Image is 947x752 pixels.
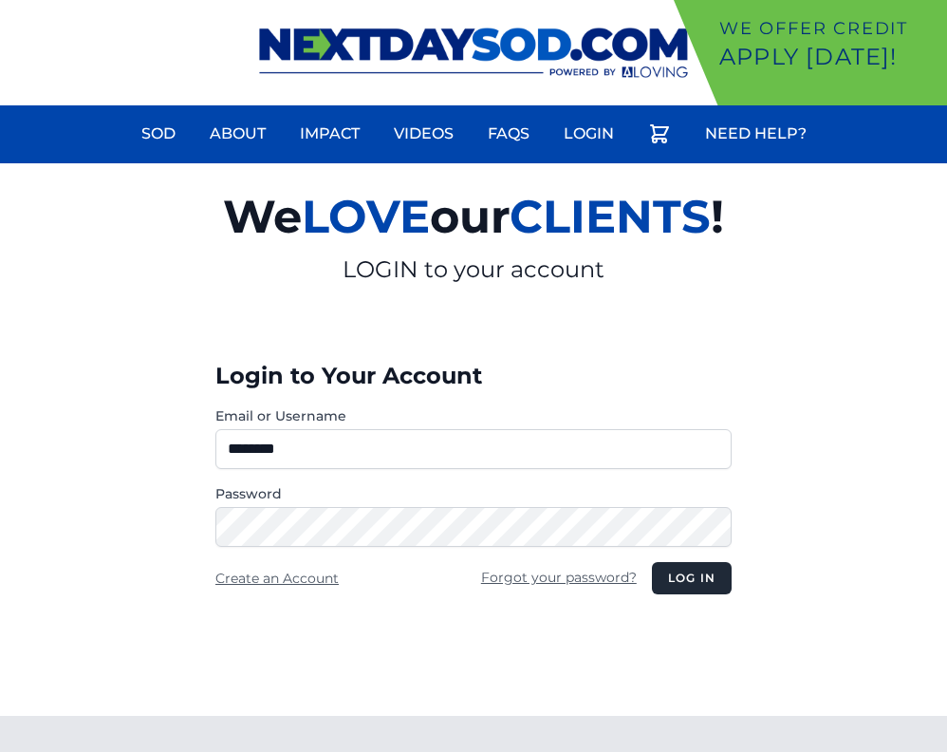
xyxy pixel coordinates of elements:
a: FAQs [476,111,541,157]
a: Forgot your password? [481,569,637,586]
button: Log in [652,562,732,594]
a: Sod [130,111,187,157]
p: We offer Credit [719,15,939,42]
a: Create an Account [215,570,339,587]
a: Impact [288,111,371,157]
a: Need Help? [694,111,818,157]
span: CLIENTS [510,189,711,244]
p: Apply [DATE]! [719,42,939,72]
span: LOVE [302,189,430,244]
label: Email or Username [215,406,732,425]
label: Password [215,484,732,503]
a: About [198,111,277,157]
a: Videos [382,111,465,157]
p: LOGIN to your account [15,254,932,285]
h3: Login to Your Account [215,361,732,391]
h2: We our ! [15,179,932,254]
a: Login [552,111,625,157]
